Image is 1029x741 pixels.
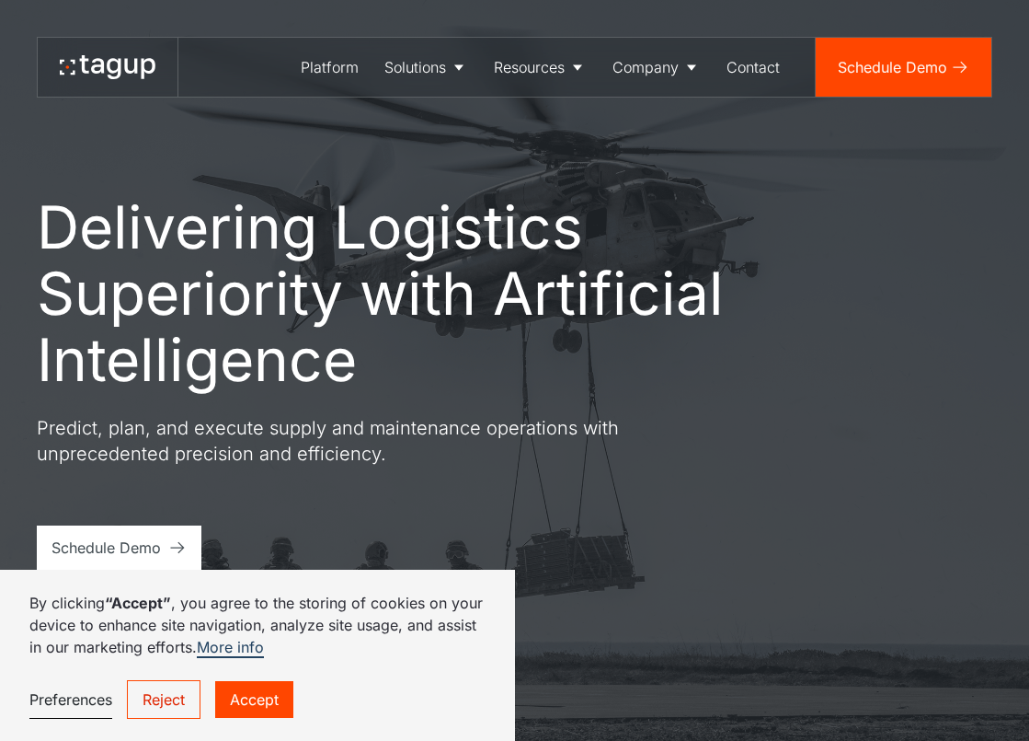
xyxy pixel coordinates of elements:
[384,56,446,78] div: Solutions
[288,38,372,97] a: Platform
[481,38,600,97] a: Resources
[105,594,171,612] strong: “Accept”
[37,415,699,467] p: Predict, plan, and execute supply and maintenance operations with unprecedented precision and eff...
[37,526,201,570] a: Schedule Demo
[51,537,161,559] div: Schedule Demo
[494,56,565,78] div: Resources
[197,638,264,658] a: More info
[838,56,947,78] div: Schedule Demo
[726,56,780,78] div: Contact
[816,38,991,97] a: Schedule Demo
[612,56,679,78] div: Company
[29,592,486,658] p: By clicking , you agree to the storing of cookies on your device to enhance site navigation, anal...
[714,38,793,97] a: Contact
[29,681,112,719] a: Preferences
[215,681,293,718] a: Accept
[372,38,481,97] a: Solutions
[600,38,714,97] a: Company
[127,680,200,719] a: Reject
[37,194,809,393] h1: Delivering Logistics Superiority with Artificial Intelligence
[301,56,359,78] div: Platform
